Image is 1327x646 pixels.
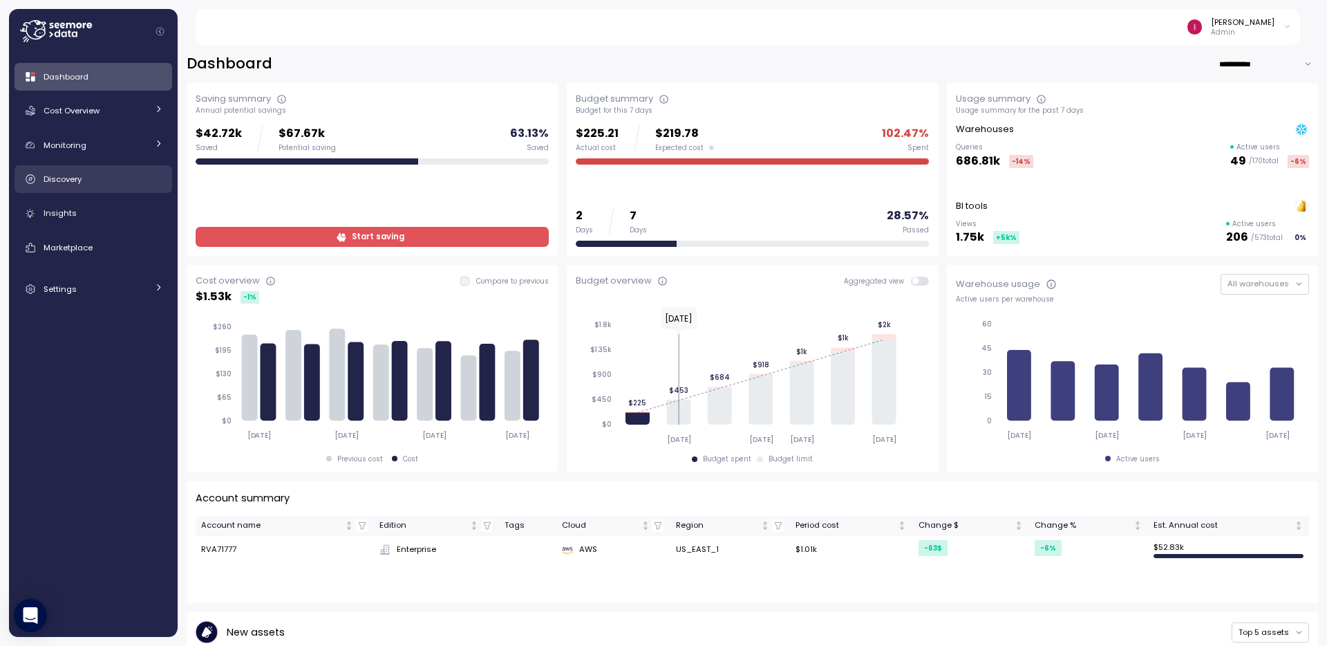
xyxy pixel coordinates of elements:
a: Marketplace [15,234,172,261]
p: Account summary [196,490,290,506]
tspan: $260 [213,322,232,331]
div: Budget spent [703,454,751,464]
button: All warehouses [1221,274,1309,294]
tspan: $453 [669,386,688,395]
tspan: 30 [983,368,992,377]
span: Monitoring [44,140,86,151]
div: Passed [903,225,929,235]
div: Days [576,225,593,235]
div: +5k % [993,231,1019,244]
p: / 170 total [1249,156,1279,166]
div: Annual potential savings [196,106,549,116]
tspan: [DATE] [423,431,447,440]
p: 49 [1230,152,1246,171]
p: Queries [956,142,1033,152]
tspan: [DATE] [749,435,773,444]
tspan: $918 [753,360,769,369]
span: Discovery [44,174,82,185]
tspan: $225 [628,398,646,407]
div: -1 % [241,291,259,304]
tspan: 45 [981,344,992,353]
p: $67.67k [279,124,336,143]
div: [PERSON_NAME] [1211,17,1274,28]
tspan: $1.8k [594,320,612,329]
tspan: [DATE] [1095,431,1120,440]
p: New assets [227,625,285,640]
tspan: [DATE] [506,431,530,440]
div: Usage summary for the past 7 days [956,106,1309,116]
span: Aggregated view [844,277,911,286]
button: Top 5 assets [1232,622,1309,643]
div: Budget summary [576,92,653,106]
td: RVA71777 [196,536,374,564]
div: Change % [1035,519,1131,532]
p: $42.72k [196,124,242,143]
div: Not sorted [641,521,650,530]
p: Admin [1211,28,1274,37]
div: Cloud [562,519,638,532]
span: Cost Overview [44,105,100,116]
p: 206 [1226,228,1248,247]
a: Settings [15,275,172,303]
p: 7 [630,207,647,225]
div: Est. Annual cost [1154,519,1292,532]
div: Period cost [796,519,896,532]
tspan: [DATE] [1266,431,1290,440]
tspan: 0 [987,416,992,425]
h2: Dashboard [187,54,272,74]
div: Open Intercom Messenger [14,599,47,632]
span: Marketplace [44,242,93,253]
div: Not sorted [1014,521,1024,530]
p: Views [956,219,1019,229]
p: $225.21 [576,124,619,143]
th: Est. Annual costNot sorted [1148,516,1309,536]
div: Active users [1116,454,1160,464]
p: $219.78 [655,124,714,143]
td: $ 52.83k [1148,536,1309,564]
p: / 573 total [1251,233,1283,243]
div: Not sorted [469,521,479,530]
p: Compare to previous [476,277,549,286]
p: 28.57 % [887,207,929,225]
tspan: [DATE] [335,431,359,440]
p: 2 [576,207,593,225]
div: Cost [403,454,418,464]
div: Budget overview [576,274,652,288]
tspan: $65 [217,393,232,402]
div: Previous cost [337,454,383,464]
tspan: $0 [222,416,232,425]
div: Not sorted [1133,521,1142,530]
a: Start saving [196,227,549,247]
tspan: $0 [602,420,612,429]
tspan: [DATE] [247,431,271,440]
tspan: $900 [592,370,612,379]
a: Monitoring [15,131,172,159]
tspan: 60 [982,320,992,329]
div: Budget limit [769,454,813,464]
th: Change %Not sorted [1029,516,1148,536]
td: US_EAST_1 [670,536,789,564]
div: -14 % [1009,155,1033,168]
tspan: $684 [710,373,730,382]
th: Period costNot sorted [790,516,913,536]
p: Active users [1236,142,1280,152]
span: Dashboard [44,71,88,82]
th: RegionNot sorted [670,516,789,536]
tspan: [DATE] [1008,431,1032,440]
p: 686.81k [956,152,1000,171]
tspan: $1.35k [590,345,612,354]
a: Insights [15,200,172,228]
p: BI tools [956,199,988,213]
div: -6 % [1288,155,1309,168]
th: Change $Not sorted [912,516,1028,536]
div: Saving summary [196,92,271,106]
p: Active users [1232,219,1276,229]
span: Insights [44,207,77,219]
tspan: 15 [984,392,992,401]
div: -6 % [1035,540,1062,556]
div: Saved [527,143,549,153]
div: AWS [562,544,664,556]
th: EditionNot sorted [374,516,498,536]
span: Start saving [352,228,404,246]
a: Cost Overview [15,97,172,124]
